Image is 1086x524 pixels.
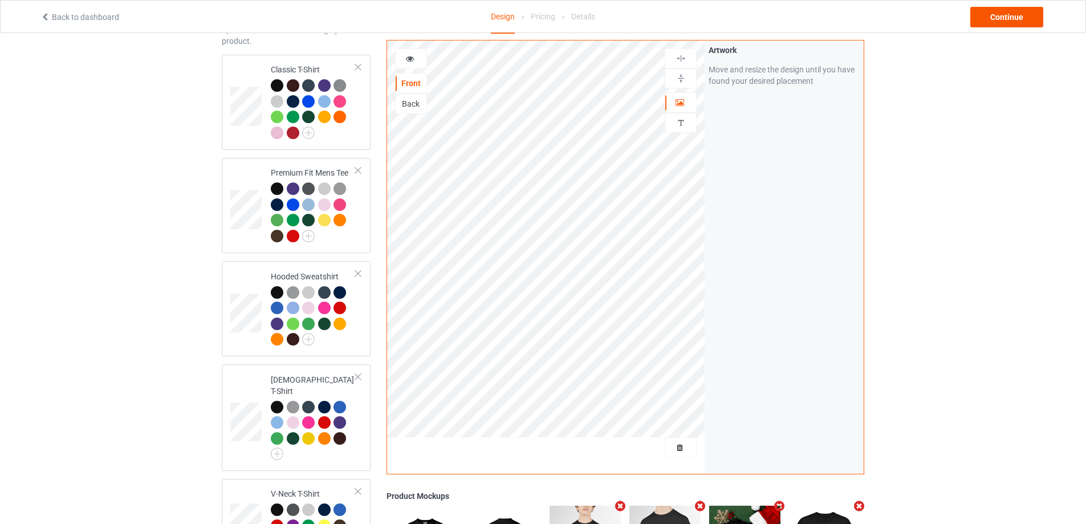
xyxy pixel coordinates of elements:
[970,7,1043,27] div: Continue
[772,500,787,512] i: Remove mockup
[222,158,371,253] div: Premium Fit Mens Tee
[271,448,283,460] img: svg+xml;base64,PD94bWwgdmVyc2lvbj0iMS4wIiBlbmNvZGluZz0iVVRGLTgiPz4KPHN2ZyB3aWR0aD0iMjJweCIgaGVpZ2...
[222,261,371,356] div: Hooded Sweatshirt
[333,182,346,195] img: heather_texture.png
[396,98,426,109] div: Back
[40,13,119,22] a: Back to dashboard
[852,500,867,512] i: Remove mockup
[613,500,628,512] i: Remove mockup
[387,490,864,502] div: Product Mockups
[333,79,346,92] img: heather_texture.png
[302,230,315,242] img: svg+xml;base64,PD94bWwgdmVyc2lvbj0iMS4wIiBlbmNvZGluZz0iVVRGLTgiPz4KPHN2ZyB3aWR0aD0iMjJweCIgaGVpZ2...
[222,55,371,150] div: Classic T-Shirt
[271,271,356,345] div: Hooded Sweatshirt
[302,333,315,346] img: svg+xml;base64,PD94bWwgdmVyc2lvbj0iMS4wIiBlbmNvZGluZz0iVVRGLTgiPz4KPHN2ZyB3aWR0aD0iMjJweCIgaGVpZ2...
[676,117,686,128] img: svg%3E%0A
[676,73,686,84] img: svg%3E%0A
[709,64,860,87] div: Move and resize the design until you have found your desired placement
[571,1,595,33] div: Details
[222,364,371,471] div: [DEMOGRAPHIC_DATA] T-Shirt
[396,78,426,89] div: Front
[709,44,860,56] div: Artwork
[271,167,356,241] div: Premium Fit Mens Tee
[531,1,555,33] div: Pricing
[302,127,315,139] img: svg+xml;base64,PD94bWwgdmVyc2lvbj0iMS4wIiBlbmNvZGluZz0iVVRGLTgiPz4KPHN2ZyB3aWR0aD0iMjJweCIgaGVpZ2...
[271,374,356,457] div: [DEMOGRAPHIC_DATA] T-Shirt
[676,53,686,64] img: svg%3E%0A
[491,1,515,34] div: Design
[271,64,356,138] div: Classic T-Shirt
[693,500,707,512] i: Remove mockup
